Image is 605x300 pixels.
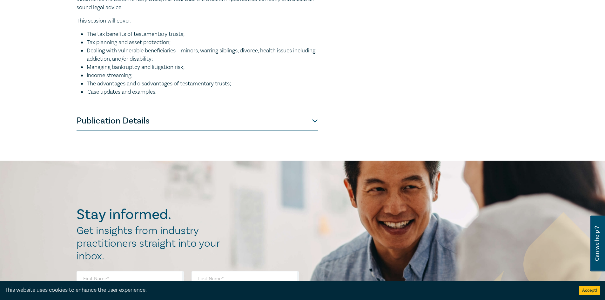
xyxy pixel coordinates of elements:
li: Managing bankruptcy and litigation risk; [87,63,318,71]
button: Accept cookies [579,286,600,295]
li: Tax planning and asset protection; [87,38,318,47]
input: First Name* [77,271,184,286]
li: The advantages and disadvantages of testamentary trusts; [87,80,318,88]
p: This session will cover: [77,17,318,25]
button: Publication Details [77,111,318,130]
li: Income streaming; [87,71,318,80]
li: The tax benefits of testamentary trusts; [87,30,318,38]
li: Dealing with vulnerable beneficiaries – minors, warring siblings, divorce, health issues includin... [87,47,318,63]
h2: Stay informed. [77,206,226,223]
input: Last Name* [192,271,299,286]
h2: Get insights from industry practitioners straight into your inbox. [77,224,226,263]
span: Can we help ? [594,219,600,268]
li: Case updates and examples. [87,88,318,97]
div: This website uses cookies to enhance the user experience. [5,286,569,294]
